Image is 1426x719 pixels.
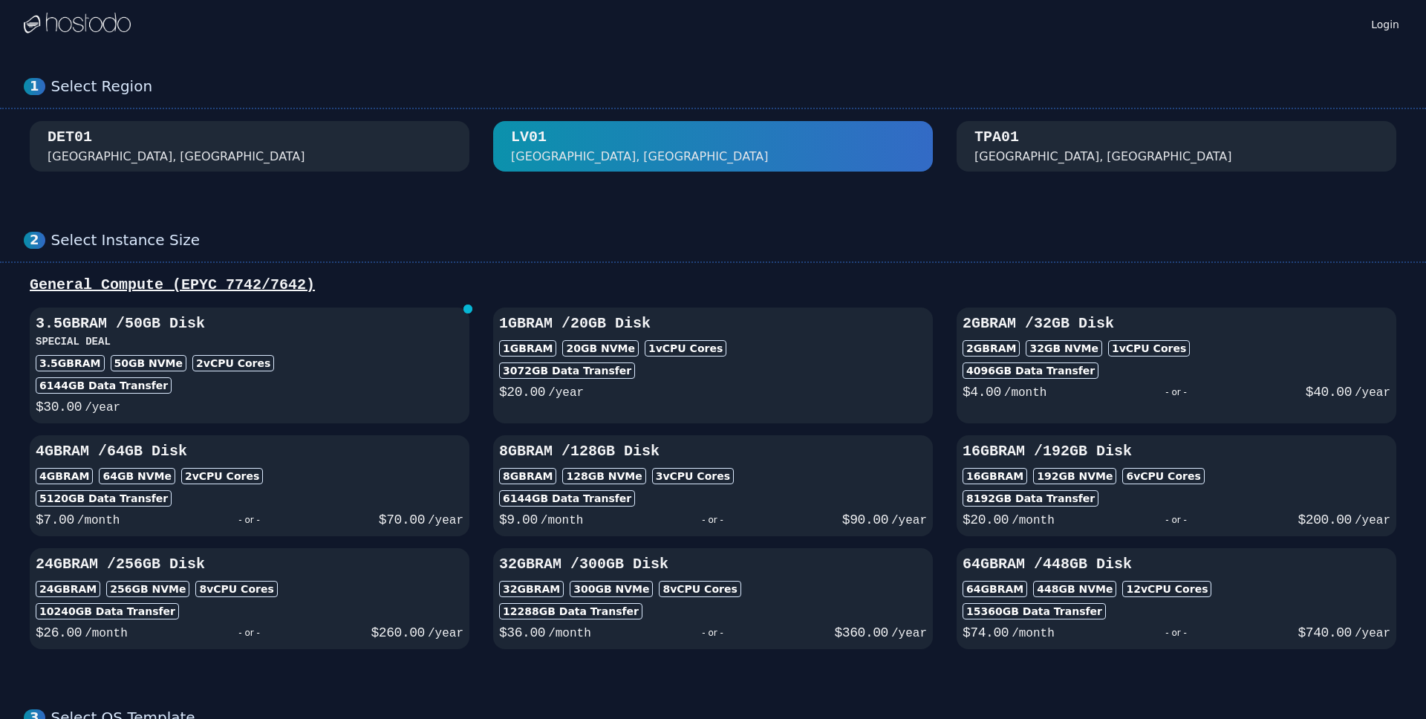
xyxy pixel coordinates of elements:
div: 15360 GB Data Transfer [963,603,1106,619]
div: 6144 GB Data Transfer [36,377,172,394]
div: - or - [1046,382,1305,403]
div: - or - [1055,510,1298,530]
button: TPA01 [GEOGRAPHIC_DATA], [GEOGRAPHIC_DATA] [957,121,1396,172]
button: 24GBRAM /256GB Disk24GBRAM256GB NVMe8vCPU Cores10240GB Data Transfer$26.00/month- or -$260.00/year [30,548,469,649]
span: /year [891,627,927,640]
div: 2 vCPU Cores [192,355,274,371]
h3: SPECIAL DEAL [36,334,463,349]
span: $ 30.00 [36,400,82,414]
span: /year [1355,514,1390,527]
div: LV01 [511,127,547,148]
h3: 1GB RAM / 20 GB Disk [499,313,927,334]
span: $ 7.00 [36,513,74,527]
span: $ 200.00 [1298,513,1352,527]
div: Select Instance Size [51,231,1402,250]
span: /month [541,514,584,527]
img: Logo [24,13,131,35]
h3: 4GB RAM / 64 GB Disk [36,441,463,462]
div: 20 GB NVMe [562,340,639,357]
button: 2GBRAM /32GB Disk2GBRAM32GB NVMe1vCPU Cores4096GB Data Transfer$4.00/month- or -$40.00/year [957,308,1396,423]
div: 32GB RAM [499,581,564,597]
h3: 8GB RAM / 128 GB Disk [499,441,927,462]
div: 8192 GB Data Transfer [963,490,1098,507]
div: 3.5GB RAM [36,355,105,371]
button: LV01 [GEOGRAPHIC_DATA], [GEOGRAPHIC_DATA] [493,121,933,172]
span: $ 40.00 [1306,385,1352,400]
div: 16GB RAM [963,468,1027,484]
span: /year [85,401,120,414]
div: 6 vCPU Cores [1122,468,1204,484]
div: Select Region [51,77,1402,96]
div: 3 vCPU Cores [652,468,734,484]
div: - or - [583,510,841,530]
div: 2 vCPU Cores [181,468,263,484]
span: /year [891,514,927,527]
span: /month [548,627,591,640]
div: - or - [128,622,371,643]
span: $ 20.00 [963,513,1009,527]
span: /year [1355,386,1390,400]
div: TPA01 [974,127,1019,148]
div: - or - [120,510,378,530]
div: 1GB RAM [499,340,556,357]
span: /month [1004,386,1047,400]
h3: 32GB RAM / 300 GB Disk [499,554,927,575]
span: /month [1012,514,1055,527]
div: - or - [591,622,835,643]
span: /month [85,627,128,640]
div: 50 GB NVMe [111,355,187,371]
a: Login [1368,14,1402,32]
div: 64 GB NVMe [99,468,175,484]
span: $ 36.00 [499,625,545,640]
h3: 2GB RAM / 32 GB Disk [963,313,1390,334]
button: 3.5GBRAM /50GB DiskSPECIAL DEAL3.5GBRAM50GB NVMe2vCPU Cores6144GB Data Transfer$30.00/year [30,308,469,423]
div: 1 [24,78,45,95]
span: $ 26.00 [36,625,82,640]
div: 448 GB NVMe [1033,581,1116,597]
div: 1 vCPU Cores [1108,340,1190,357]
button: 4GBRAM /64GB Disk4GBRAM64GB NVMe2vCPU Cores5120GB Data Transfer$7.00/month- or -$70.00/year [30,435,469,536]
span: $ 4.00 [963,385,1001,400]
h3: 64GB RAM / 448 GB Disk [963,554,1390,575]
span: $ 9.00 [499,513,538,527]
div: [GEOGRAPHIC_DATA], [GEOGRAPHIC_DATA] [974,148,1232,166]
div: 64GB RAM [963,581,1027,597]
div: 2 [24,232,45,249]
div: 32 GB NVMe [1026,340,1102,357]
div: 300 GB NVMe [570,581,653,597]
div: 6144 GB Data Transfer [499,490,635,507]
div: 5120 GB Data Transfer [36,490,172,507]
div: [GEOGRAPHIC_DATA], [GEOGRAPHIC_DATA] [48,148,305,166]
button: 16GBRAM /192GB Disk16GBRAM192GB NVMe6vCPU Cores8192GB Data Transfer$20.00/month- or -$200.00/year [957,435,1396,536]
button: 1GBRAM /20GB Disk1GBRAM20GB NVMe1vCPU Cores3072GB Data Transfer$20.00/year [493,308,933,423]
span: /year [1355,627,1390,640]
span: $ 360.00 [835,625,888,640]
div: 4096 GB Data Transfer [963,362,1098,379]
span: /month [1012,627,1055,640]
div: 12 vCPU Cores [1122,581,1211,597]
div: 12288 GB Data Transfer [499,603,642,619]
div: 10240 GB Data Transfer [36,603,179,619]
div: 256 GB NVMe [106,581,189,597]
span: $ 90.00 [842,513,888,527]
button: 64GBRAM /448GB Disk64GBRAM448GB NVMe12vCPU Cores15360GB Data Transfer$74.00/month- or -$740.00/year [957,548,1396,649]
div: [GEOGRAPHIC_DATA], [GEOGRAPHIC_DATA] [511,148,769,166]
div: 8 vCPU Cores [195,581,277,597]
span: $ 20.00 [499,385,545,400]
span: $ 74.00 [963,625,1009,640]
h3: 16GB RAM / 192 GB Disk [963,441,1390,462]
button: 8GBRAM /128GB Disk8GBRAM128GB NVMe3vCPU Cores6144GB Data Transfer$9.00/month- or -$90.00/year [493,435,933,536]
span: /month [77,514,120,527]
button: 32GBRAM /300GB Disk32GBRAM300GB NVMe8vCPU Cores12288GB Data Transfer$36.00/month- or -$360.00/year [493,548,933,649]
div: 1 vCPU Cores [645,340,726,357]
button: DET01 [GEOGRAPHIC_DATA], [GEOGRAPHIC_DATA] [30,121,469,172]
span: /year [428,627,463,640]
span: $ 70.00 [379,513,425,527]
span: /year [428,514,463,527]
span: /year [548,386,584,400]
h3: 3.5GB RAM / 50 GB Disk [36,313,463,334]
div: 24GB RAM [36,581,100,597]
div: 192 GB NVMe [1033,468,1116,484]
div: 8 vCPU Cores [659,581,740,597]
span: $ 740.00 [1298,625,1352,640]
